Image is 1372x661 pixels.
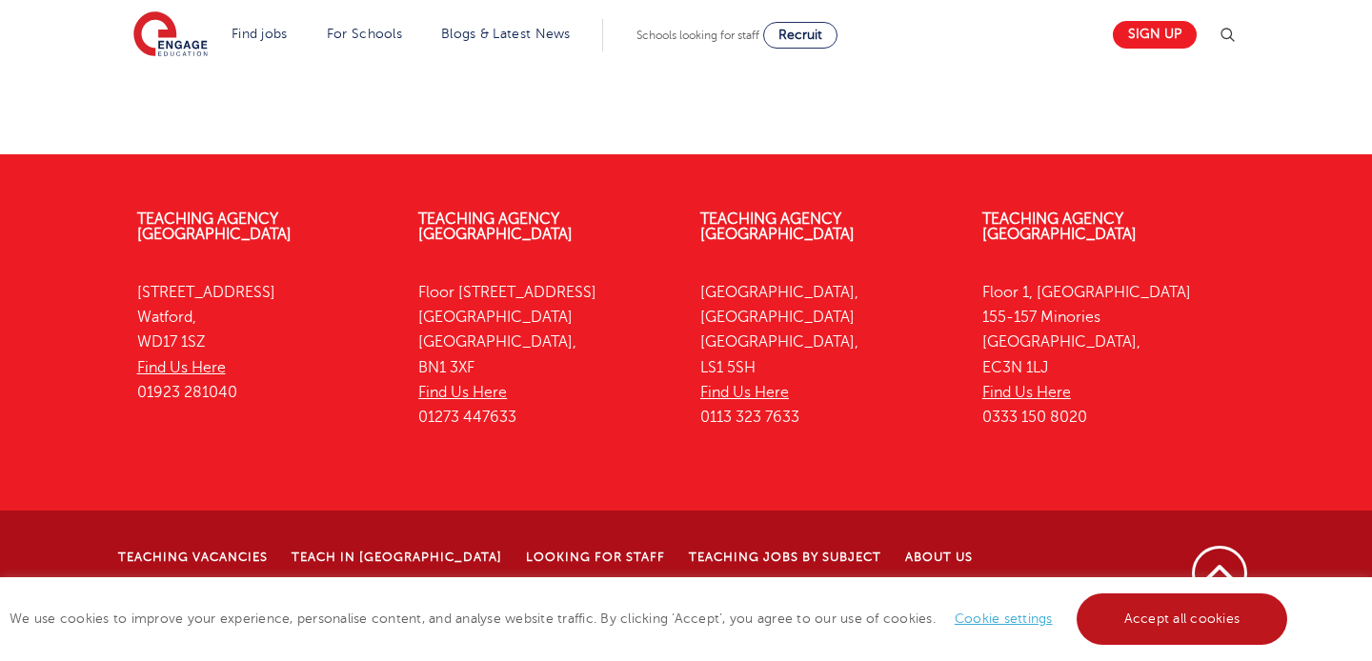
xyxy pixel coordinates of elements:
[636,29,759,42] span: Schools looking for staff
[266,576,467,590] a: Modern Slavery Statement
[418,210,573,243] a: Teaching Agency [GEOGRAPHIC_DATA]
[689,551,881,564] a: Teaching jobs by subject
[1077,593,1288,645] a: Accept all cookies
[763,22,837,49] a: Recruit
[137,280,391,405] p: [STREET_ADDRESS] Watford, WD17 1SZ 01923 281040
[683,576,740,590] a: Sitemap
[232,27,288,41] a: Find jobs
[700,280,954,431] p: [GEOGRAPHIC_DATA], [GEOGRAPHIC_DATA] [GEOGRAPHIC_DATA], LS1 5SH 0113 323 7633
[10,611,1292,626] span: We use cookies to improve your experience, personalise content, and analyse website traffic. By c...
[573,576,659,590] a: Contact Us
[700,384,789,401] a: Find Us Here
[137,210,292,243] a: Teaching Agency [GEOGRAPHIC_DATA]
[137,359,226,376] a: Find Us Here
[491,576,549,590] a: Careers
[526,551,665,564] a: Looking for staff
[982,384,1071,401] a: Find Us Here
[441,27,571,41] a: Blogs & Latest News
[955,611,1053,626] a: Cookie settings
[180,576,242,590] a: Policies
[133,11,208,59] img: Engage Education
[1113,21,1197,49] a: Sign up
[327,27,402,41] a: For Schools
[982,280,1236,431] p: Floor 1, [GEOGRAPHIC_DATA] 155-157 Minories [GEOGRAPHIC_DATA], EC3N 1LJ 0333 150 8020
[764,576,969,590] a: Follow us on Social Media
[778,28,822,42] span: Recruit
[982,210,1137,243] a: Teaching Agency [GEOGRAPHIC_DATA]
[418,384,507,401] a: Find Us Here
[118,576,156,590] a: Blog
[905,551,973,564] a: About Us
[700,210,855,243] a: Teaching Agency [GEOGRAPHIC_DATA]
[292,551,502,564] a: Teach in [GEOGRAPHIC_DATA]
[118,551,268,564] a: Teaching Vacancies
[418,280,672,431] p: Floor [STREET_ADDRESS] [GEOGRAPHIC_DATA] [GEOGRAPHIC_DATA], BN1 3XF 01273 447633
